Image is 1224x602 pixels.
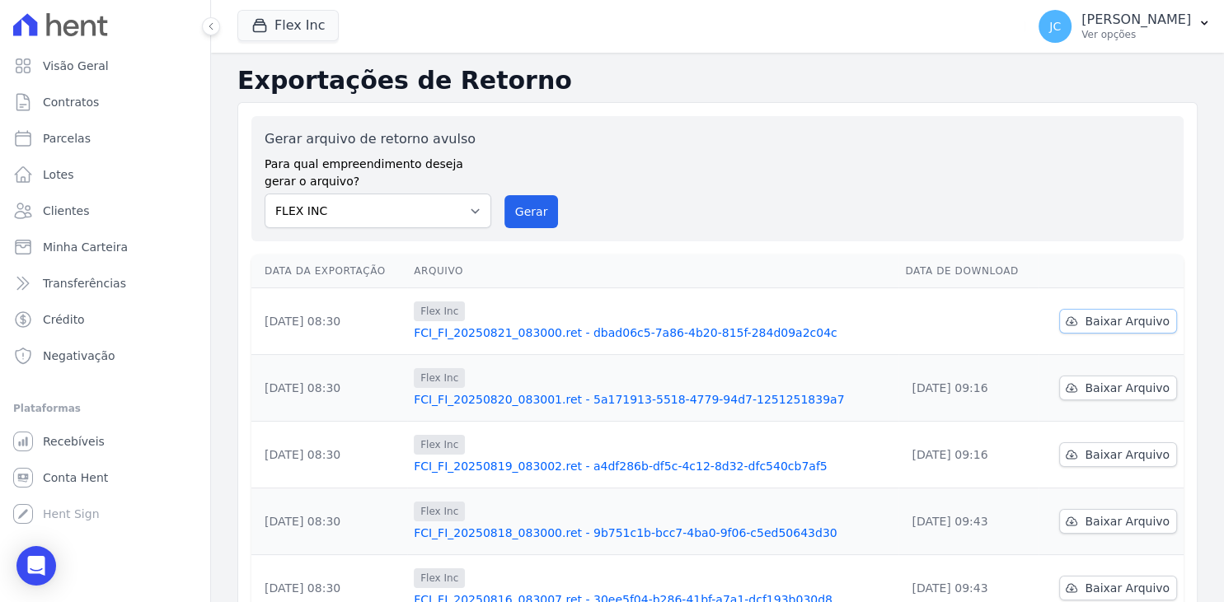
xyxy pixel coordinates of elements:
div: Plataformas [13,399,197,418]
span: JC [1049,21,1061,32]
a: Conta Hent [7,461,204,494]
span: Transferências [43,275,126,292]
span: Visão Geral [43,58,109,74]
button: JC [PERSON_NAME] Ver opções [1025,3,1224,49]
span: Contratos [43,94,99,110]
p: Ver opções [1081,28,1191,41]
th: Data de Download [898,254,1039,288]
span: Negativação [43,348,115,364]
span: Baixar Arquivo [1085,513,1170,530]
span: Clientes [43,203,89,219]
th: Data da Exportação [251,254,407,288]
td: [DATE] 09:16 [898,422,1039,488]
span: Baixar Arquivo [1085,313,1170,329]
button: Gerar [504,195,559,228]
a: Recebíveis [7,425,204,458]
span: Baixar Arquivo [1085,580,1170,596]
span: Baixar Arquivo [1085,446,1170,463]
a: Transferências [7,267,204,300]
td: [DATE] 09:43 [898,488,1039,555]
h2: Exportações de Retorno [237,66,1198,96]
span: Crédito [43,311,85,328]
span: Lotes [43,166,74,183]
a: FCI_FI_20250821_083000.ret - dbad06c5-7a86-4b20-815f-284d09a2c04c [414,324,892,341]
td: [DATE] 09:16 [898,355,1039,422]
a: Baixar Arquivo [1059,442,1177,467]
td: [DATE] 08:30 [251,355,407,422]
div: Open Intercom Messenger [16,546,56,586]
span: Flex Inc [414,568,465,588]
span: Minha Carteira [43,239,128,255]
a: Visão Geral [7,49,204,82]
span: Baixar Arquivo [1085,380,1170,396]
a: Baixar Arquivo [1059,576,1177,600]
a: Crédito [7,303,204,336]
a: Baixar Arquivo [1059,376,1177,400]
a: Clientes [7,194,204,227]
a: Parcelas [7,122,204,155]
td: [DATE] 08:30 [251,288,407,355]
a: FCI_FI_20250818_083000.ret - 9b751c1b-bcc7-4ba0-9f06-c5ed50643d30 [414,525,892,541]
span: Flex Inc [414,301,465,321]
td: [DATE] 08:30 [251,422,407,488]
a: Lotes [7,158,204,191]
span: Conta Hent [43,469,108,486]
span: Recebíveis [43,433,105,450]
span: Flex Inc [414,435,465,455]
td: [DATE] 08:30 [251,488,407,555]
th: Arquivo [407,254,898,288]
span: Flex Inc [414,502,465,521]
a: Baixar Arquivo [1059,309,1177,334]
a: Contratos [7,86,204,119]
label: Gerar arquivo de retorno avulso [265,129,491,149]
span: Parcelas [43,130,91,147]
span: Flex Inc [414,368,465,388]
p: [PERSON_NAME] [1081,12,1191,28]
button: Flex Inc [237,10,339,41]
label: Para qual empreendimento deseja gerar o arquivo? [265,149,491,190]
a: Minha Carteira [7,231,204,264]
a: Baixar Arquivo [1059,509,1177,534]
a: FCI_FI_20250820_083001.ret - 5a171913-5518-4779-94d7-1251251839a7 [414,391,892,408]
a: Negativação [7,339,204,372]
a: FCI_FI_20250819_083002.ret - a4df286b-df5c-4c12-8d32-dfc540cb7af5 [414,458,892,474]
